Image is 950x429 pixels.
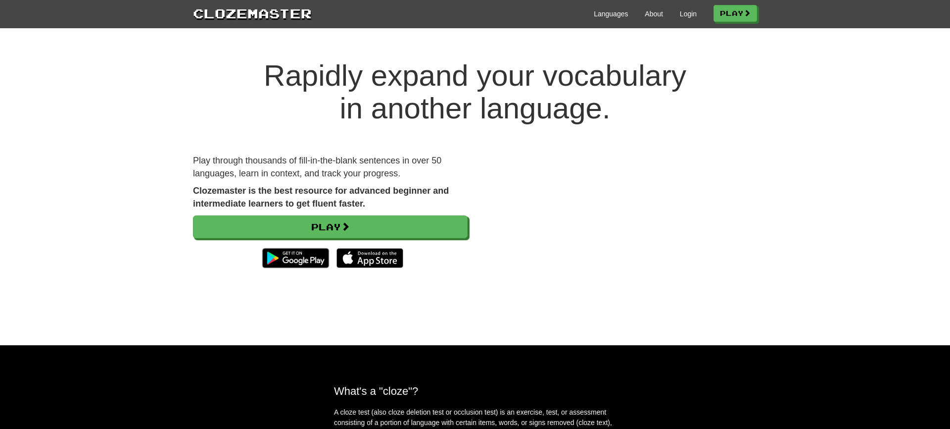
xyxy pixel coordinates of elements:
a: Login [680,9,697,19]
a: Languages [594,9,628,19]
a: Play [713,5,757,22]
a: Play [193,215,468,238]
h2: What's a "cloze"? [334,385,616,397]
img: Download_on_the_App_Store_Badge_US-UK_135x40-25178aeef6eb6b83b96f5f2d004eda3bffbb37122de64afbaef7... [336,248,403,268]
a: About [645,9,663,19]
a: Clozemaster [193,4,312,22]
img: Get it on Google Play [257,243,334,273]
strong: Clozemaster is the best resource for advanced beginner and intermediate learners to get fluent fa... [193,186,449,209]
p: Play through thousands of fill-in-the-blank sentences in over 50 languages, learn in context, and... [193,155,468,180]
